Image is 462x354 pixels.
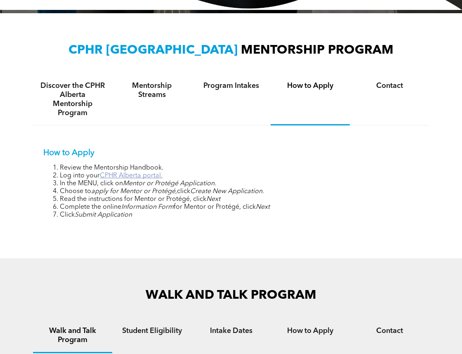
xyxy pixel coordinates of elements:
[100,172,163,179] a: CPHR Alberta portal.
[75,212,132,218] em: Submit Application
[60,188,419,196] li: Choose to click
[60,196,419,203] li: Read the instructions for Mentor or Protégé, click
[120,326,184,335] h4: Student Eligibility
[199,326,263,335] h4: Intake Dates
[199,81,263,90] h4: Program Intakes
[120,81,184,99] h4: Mentorship Streams
[60,180,419,188] li: In the MENU, click on
[241,44,394,57] span: MENTORSHIP PROGRAM
[123,180,216,187] em: Mentor or Protégé Application.
[60,203,419,211] li: Complete the online for Mentor or Protégé, click
[60,164,419,172] li: Review the Mentorship Handbook.
[206,196,220,203] em: Next
[357,326,422,335] h4: Contact
[91,188,177,195] em: apply for Mentor or Protégé,
[43,148,419,158] p: How to Apply
[278,81,342,90] h4: How to Apply
[256,204,270,210] em: Next
[40,81,105,118] h4: Discover the CPHR Alberta Mentorship Program
[60,211,419,219] li: Click
[190,188,264,195] em: Create New Application.
[357,81,422,90] h4: Contact
[68,44,238,57] span: CPHR [GEOGRAPHIC_DATA]
[121,204,174,210] em: Information Form
[278,326,342,335] h4: How to Apply
[40,326,105,345] h4: Walk and Talk Program
[146,289,316,302] span: WALK AND TALK PROGRAM
[60,172,419,180] li: Log into your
